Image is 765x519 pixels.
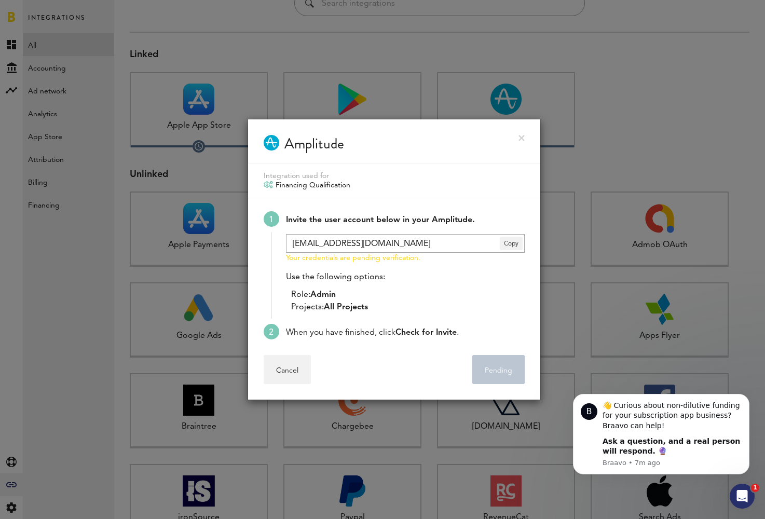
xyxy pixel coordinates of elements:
[276,181,350,190] span: Financing Qualification
[500,237,523,250] span: Copy
[291,301,525,313] li: Projects:
[284,135,344,153] div: Amplitude
[324,303,368,311] span: All Projects
[286,326,525,339] div: When you have finished, click .
[751,484,759,492] span: 1
[264,171,525,181] div: Integration used for
[286,253,525,263] div: Your credentials are pending verification.
[730,484,755,509] iframe: Intercom live chat
[22,7,59,17] span: Support
[291,289,525,301] li: Role:
[472,355,525,384] button: Pending
[286,214,525,226] div: Invite the user account below in your Amplitude.
[557,378,765,491] iframe: Intercom notifications message
[310,291,336,299] span: Admin
[286,271,525,313] div: Use the following options:
[395,329,457,337] span: Check for Invite
[264,355,311,384] button: Cancel
[264,135,279,151] img: Amplitude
